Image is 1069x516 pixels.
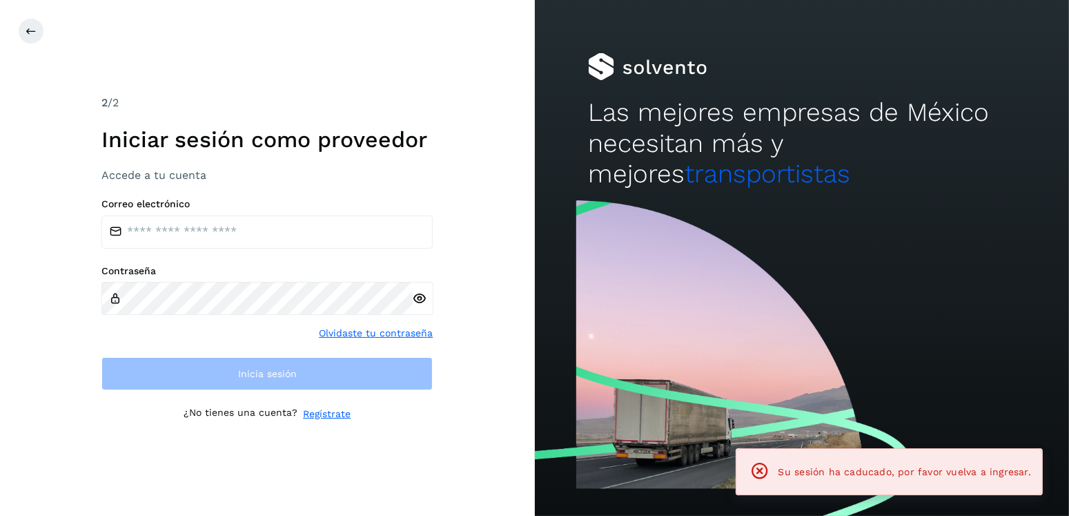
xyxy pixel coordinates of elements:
[319,326,433,341] a: Olvidaste tu contraseña
[184,407,297,421] p: ¿No tienes una cuenta?
[101,96,108,109] span: 2
[101,126,433,153] h1: Iniciar sesión como proveedor
[685,159,850,189] span: transportistas
[101,265,433,277] label: Contraseña
[101,95,433,111] div: /2
[101,357,433,390] button: Inicia sesión
[238,369,297,379] span: Inicia sesión
[588,97,1016,189] h2: Las mejores empresas de México necesitan más y mejores
[303,407,351,421] a: Regístrate
[101,169,433,182] h3: Accede a tu cuenta
[101,198,433,210] label: Correo electrónico
[778,466,1031,477] span: Su sesión ha caducado, por favor vuelva a ingresar.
